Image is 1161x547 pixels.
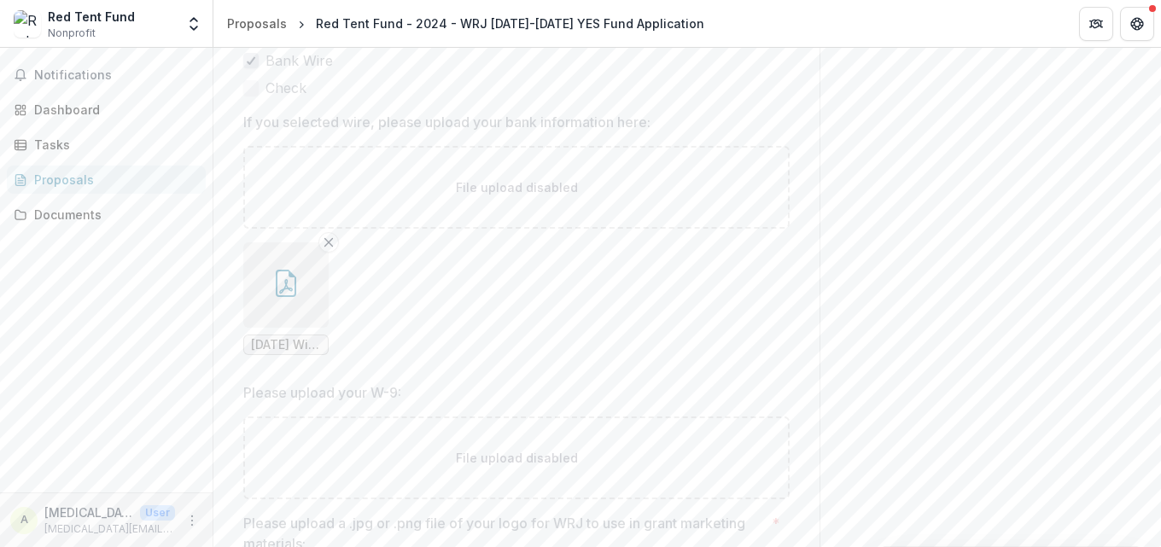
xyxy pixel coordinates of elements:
span: Nonprofit [48,26,96,41]
p: [MEDICAL_DATA][EMAIL_ADDRESS][DOMAIN_NAME] [44,521,175,537]
a: Dashboard [7,96,206,124]
button: More [182,510,202,531]
div: alli@redtentfund.org [20,515,28,526]
button: Open entity switcher [182,7,206,41]
div: Red Tent Fund [48,8,135,26]
img: Red Tent Fund [14,10,41,38]
a: Proposals [220,11,294,36]
div: Red Tent Fund - 2024 - WRJ [DATE]-[DATE] YES Fund Application [316,15,704,32]
button: Notifications [7,61,206,89]
span: Check [265,78,306,98]
a: Tasks [7,131,206,159]
button: Remove File [318,232,339,253]
span: [DATE] Wire and ACH Instructions Red Tent Fund (2).pdf [251,338,321,352]
div: Remove File[DATE] Wire and ACH Instructions Red Tent Fund (2).pdf [243,242,329,355]
a: Proposals [7,166,206,194]
p: User [140,505,175,521]
p: If you selected wire, please upload your bank information here: [243,112,651,132]
p: [MEDICAL_DATA][EMAIL_ADDRESS][DOMAIN_NAME] [44,503,133,521]
span: Bank Wire [265,50,333,71]
span: Notifications [34,68,199,83]
div: Proposals [227,15,287,32]
button: Partners [1079,7,1113,41]
div: Dashboard [34,101,192,119]
a: Documents [7,201,206,229]
div: Proposals [34,171,192,189]
p: Please upload your W-9: [243,382,401,403]
nav: breadcrumb [220,11,711,36]
p: File upload disabled [456,449,578,467]
p: File upload disabled [456,178,578,196]
div: Documents [34,206,192,224]
button: Get Help [1120,7,1154,41]
div: Tasks [34,136,192,154]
